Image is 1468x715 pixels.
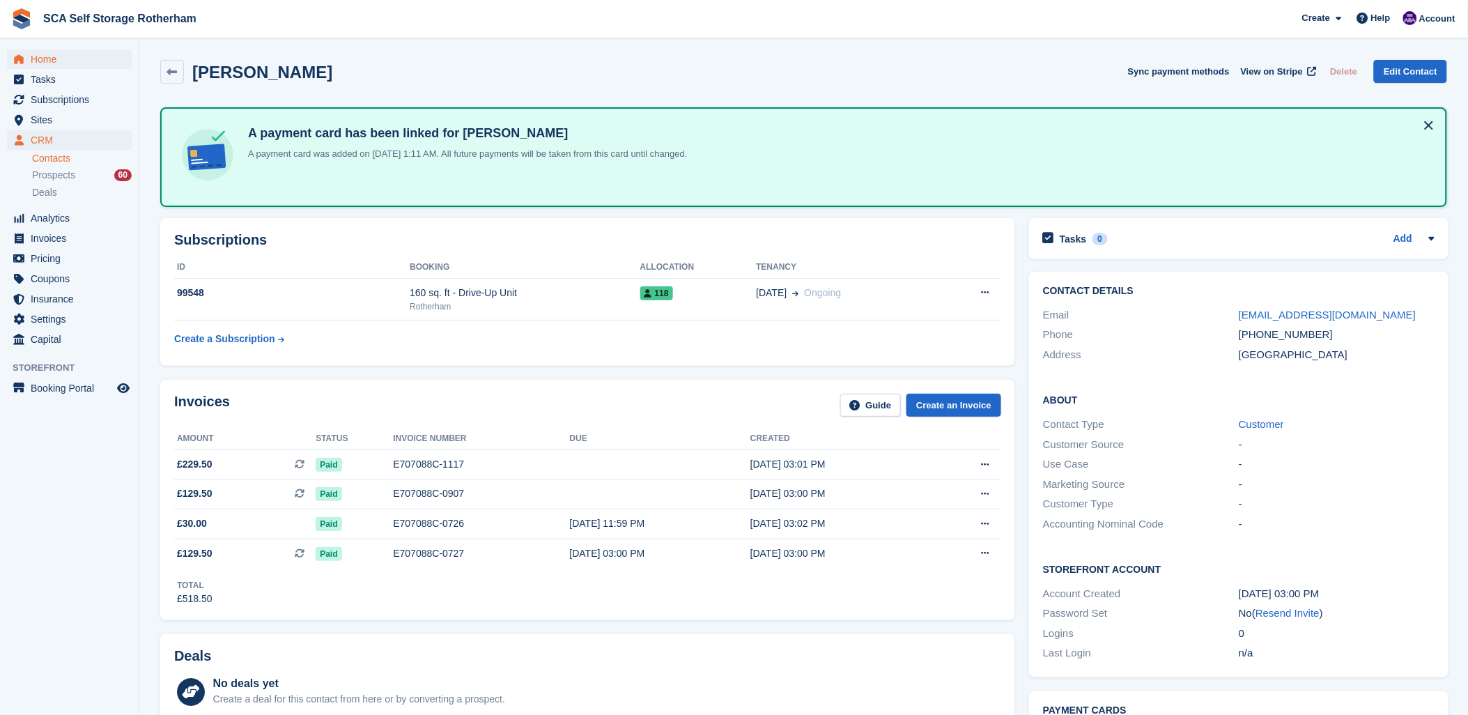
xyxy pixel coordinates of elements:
[31,378,114,398] span: Booking Portal
[7,49,132,69] a: menu
[32,168,132,183] a: Prospects 60
[242,125,688,141] h4: A payment card has been linked for [PERSON_NAME]
[192,63,332,82] h2: [PERSON_NAME]
[393,428,569,450] th: Invoice number
[178,125,237,184] img: card-linked-ebf98d0992dc2aeb22e95c0e3c79077019eb2392cfd83c6a337811c24bc77127.svg
[316,547,341,561] span: Paid
[1060,233,1087,245] h2: Tasks
[750,516,931,531] div: [DATE] 03:02 PM
[177,546,213,561] span: £129.50
[1128,60,1230,83] button: Sync payment methods
[32,152,132,165] a: Contacts
[1043,606,1239,622] div: Password Set
[410,286,640,300] div: 160 sq. ft - Drive-Up Unit
[7,330,132,349] a: menu
[410,256,640,279] th: Booking
[316,487,341,501] span: Paid
[393,516,569,531] div: E707088C-0726
[177,579,213,592] div: Total
[32,169,75,182] span: Prospects
[1239,456,1435,472] div: -
[570,428,750,450] th: Due
[31,229,114,248] span: Invoices
[7,269,132,289] a: menu
[31,49,114,69] span: Home
[174,286,410,300] div: 99548
[174,256,410,279] th: ID
[1374,60,1447,83] a: Edit Contact
[570,546,750,561] div: [DATE] 03:00 PM
[32,185,132,200] a: Deals
[1043,456,1239,472] div: Use Case
[1239,347,1435,363] div: [GEOGRAPHIC_DATA]
[750,546,931,561] div: [DATE] 03:00 PM
[1324,60,1363,83] button: Delete
[1419,12,1455,26] span: Account
[7,110,132,130] a: menu
[1043,437,1239,453] div: Customer Source
[174,232,1001,248] h2: Subscriptions
[213,675,505,692] div: No deals yet
[393,486,569,501] div: E707088C-0907
[7,90,132,109] a: menu
[31,70,114,89] span: Tasks
[1239,516,1435,532] div: -
[1393,231,1412,247] a: Add
[1252,607,1323,619] span: ( )
[1092,233,1108,245] div: 0
[31,309,114,329] span: Settings
[1043,477,1239,493] div: Marketing Source
[1239,606,1435,622] div: No
[31,130,114,150] span: CRM
[640,256,757,279] th: Allocation
[756,286,787,300] span: [DATE]
[1239,626,1435,642] div: 0
[38,7,202,30] a: SCA Self Storage Rotherham
[7,289,132,309] a: menu
[1043,327,1239,343] div: Phone
[13,361,139,375] span: Storefront
[174,332,275,346] div: Create a Subscription
[1043,417,1239,433] div: Contact Type
[174,648,211,664] h2: Deals
[906,394,1001,417] a: Create an Invoice
[1255,607,1320,619] a: Resend Invite
[1241,65,1303,79] span: View on Stripe
[114,169,132,181] div: 60
[177,516,207,531] span: £30.00
[1239,418,1284,430] a: Customer
[393,457,569,472] div: E707088C-1117
[750,428,931,450] th: Created
[750,486,931,501] div: [DATE] 03:00 PM
[174,394,230,417] h2: Invoices
[1043,645,1239,661] div: Last Login
[1239,496,1435,512] div: -
[1371,11,1391,25] span: Help
[570,516,750,531] div: [DATE] 11:59 PM
[31,249,114,268] span: Pricing
[393,546,569,561] div: E707088C-0727
[7,130,132,150] a: menu
[177,486,213,501] span: £129.50
[115,380,132,397] a: Preview store
[1239,586,1435,602] div: [DATE] 03:00 PM
[1043,516,1239,532] div: Accounting Nominal Code
[11,8,32,29] img: stora-icon-8386f47178a22dfd0bd8f6a31ec36ba5ce8667c1dd55bd0f319d3a0aa187defe.svg
[1043,347,1239,363] div: Address
[640,286,673,300] span: 118
[31,110,114,130] span: Sites
[213,692,505,707] div: Create a deal for this contact from here or by converting a prospect.
[1239,437,1435,453] div: -
[1403,11,1417,25] img: Kelly Neesham
[174,428,316,450] th: Amount
[7,378,132,398] a: menu
[7,208,132,228] a: menu
[805,287,842,298] span: Ongoing
[1043,307,1239,323] div: Email
[1239,477,1435,493] div: -
[7,249,132,268] a: menu
[177,592,213,606] div: £518.50
[31,269,114,289] span: Coupons
[174,326,284,352] a: Create a Subscription
[32,186,57,199] span: Deals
